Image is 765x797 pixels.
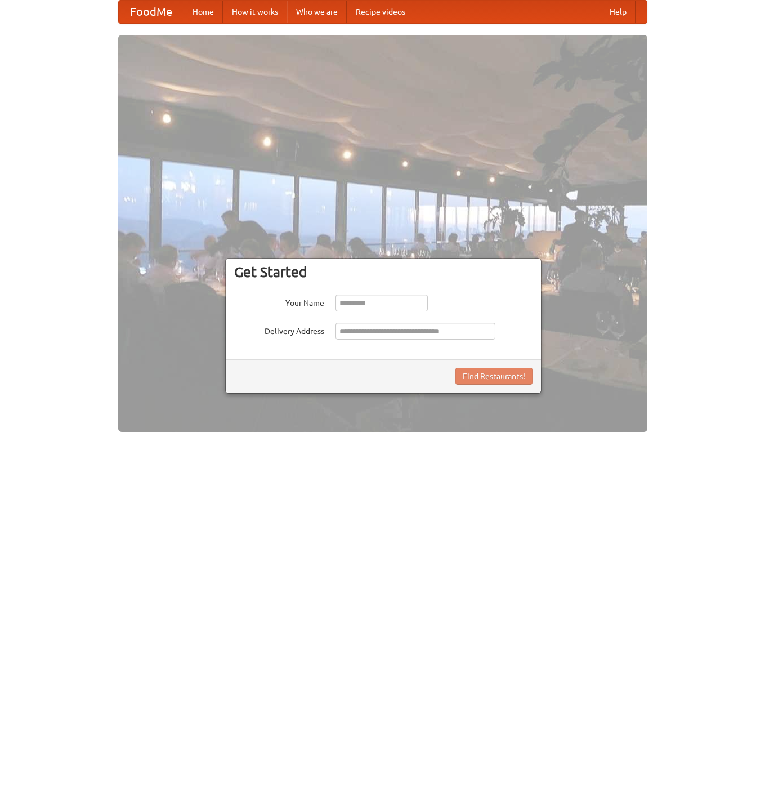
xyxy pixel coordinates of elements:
[234,323,324,337] label: Delivery Address
[234,264,533,280] h3: Get Started
[119,1,184,23] a: FoodMe
[455,368,533,385] button: Find Restaurants!
[347,1,414,23] a: Recipe videos
[234,295,324,309] label: Your Name
[287,1,347,23] a: Who we are
[223,1,287,23] a: How it works
[601,1,636,23] a: Help
[184,1,223,23] a: Home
